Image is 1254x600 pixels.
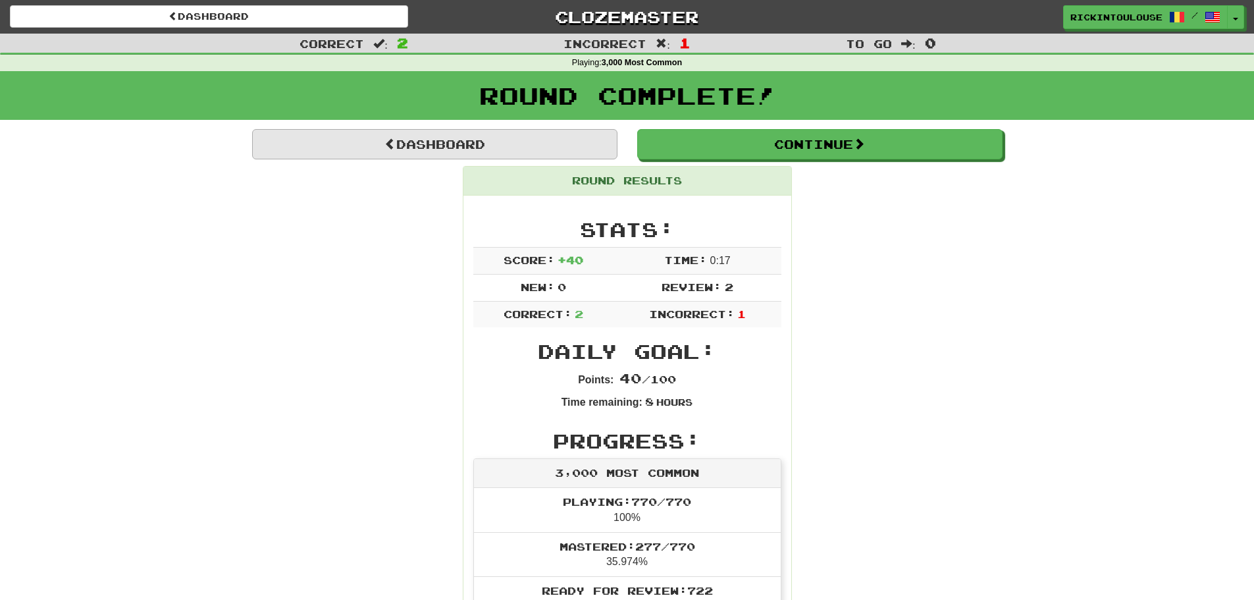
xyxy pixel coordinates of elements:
[846,37,892,50] span: To go
[397,35,408,51] span: 2
[504,254,555,266] span: Score:
[563,37,646,50] span: Incorrect
[474,488,781,533] li: 100%
[656,396,692,408] small: Hours
[10,5,408,28] a: Dashboard
[373,38,388,49] span: :
[563,495,691,508] span: Playing: 770 / 770
[901,38,916,49] span: :
[649,308,735,320] span: Incorrect:
[521,281,555,293] span: New:
[558,254,583,266] span: + 40
[562,396,642,408] strong: Time remaining:
[725,281,733,293] span: 2
[252,129,617,159] a: Dashboard
[560,540,695,553] span: Mastered: 277 / 770
[1191,11,1198,20] span: /
[473,341,781,362] h2: Daily Goal:
[619,373,676,385] span: / 100
[602,58,682,67] strong: 3,000 Most Common
[428,5,826,28] a: Clozemaster
[679,35,691,51] span: 1
[1063,5,1228,29] a: RickinToulouse /
[578,374,614,385] strong: Points:
[473,430,781,452] h2: Progress:
[463,167,791,196] div: Round Results
[575,308,583,320] span: 2
[925,35,936,51] span: 0
[504,308,572,320] span: Correct:
[542,584,713,597] span: Ready for Review: 722
[637,129,1003,159] button: Continue
[662,281,721,293] span: Review:
[619,370,642,386] span: 40
[558,281,566,293] span: 0
[300,37,364,50] span: Correct
[474,459,781,488] div: 3,000 Most Common
[656,38,670,49] span: :
[5,82,1249,109] h1: Round Complete!
[737,308,746,320] span: 1
[645,395,654,408] span: 8
[710,255,731,266] span: 0 : 17
[1070,11,1163,23] span: RickinToulouse
[474,532,781,578] li: 35.974%
[473,219,781,240] h2: Stats:
[664,254,707,266] span: Time:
